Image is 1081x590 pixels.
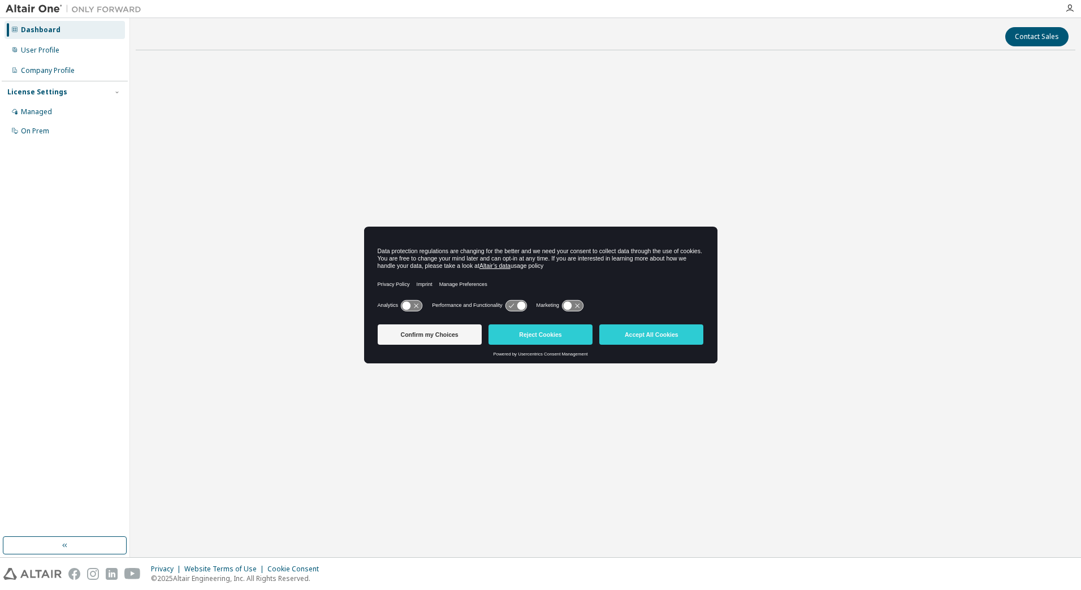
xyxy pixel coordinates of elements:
[21,127,49,136] div: On Prem
[3,568,62,580] img: altair_logo.svg
[7,88,67,97] div: License Settings
[87,568,99,580] img: instagram.svg
[151,565,184,574] div: Privacy
[106,568,118,580] img: linkedin.svg
[124,568,141,580] img: youtube.svg
[1005,27,1069,46] button: Contact Sales
[267,565,326,574] div: Cookie Consent
[21,25,60,34] div: Dashboard
[184,565,267,574] div: Website Terms of Use
[68,568,80,580] img: facebook.svg
[151,574,326,583] p: © 2025 Altair Engineering, Inc. All Rights Reserved.
[21,66,75,75] div: Company Profile
[6,3,147,15] img: Altair One
[21,46,59,55] div: User Profile
[21,107,52,116] div: Managed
